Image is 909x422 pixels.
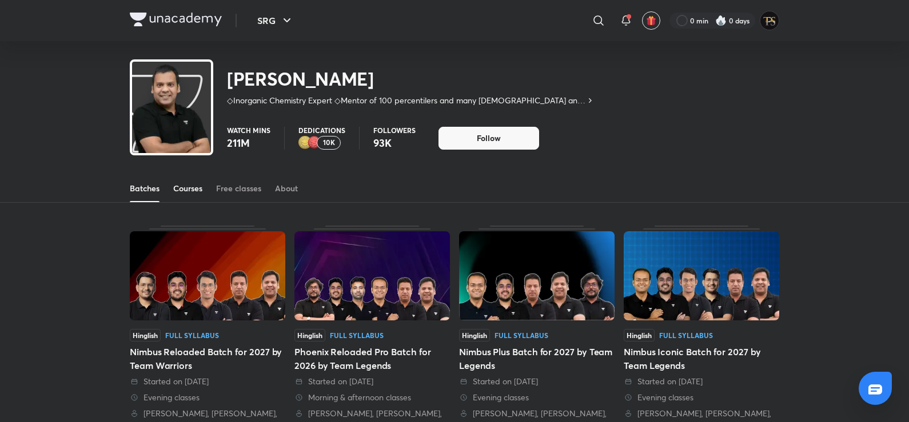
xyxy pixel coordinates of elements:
button: Follow [438,127,539,150]
div: About [275,183,298,194]
p: 211M [227,136,270,150]
img: Thumbnail [624,231,779,320]
div: Free classes [216,183,261,194]
button: SRG [250,9,301,32]
img: class [132,64,211,167]
div: Started on 20 Jun 2025 [624,376,779,387]
p: Dedications [298,127,345,134]
h2: [PERSON_NAME] [227,67,595,90]
a: About [275,175,298,202]
div: Started on 26 Sep 2025 [130,376,285,387]
button: avatar [642,11,660,30]
img: Thumbnail [130,231,285,320]
span: Hinglish [624,329,655,341]
div: Full Syllabus [659,332,713,339]
img: Thumbnail [459,231,615,320]
img: avatar [646,15,656,26]
p: Followers [373,127,416,134]
div: Batches [130,183,160,194]
div: Nimbus Plus Batch for 2027 by Team Legends [459,345,615,372]
span: Hinglish [294,329,325,341]
a: Batches [130,175,160,202]
div: Started on 15 Jul 2025 [459,376,615,387]
span: Hinglish [130,329,161,341]
div: Evening classes [459,392,615,403]
span: Hinglish [459,329,490,341]
div: Started on 13 Sep 2025 [294,376,450,387]
p: Watch mins [227,127,270,134]
div: Courses [173,183,202,194]
a: Free classes [216,175,261,202]
img: streak [715,15,727,26]
div: Full Syllabus [165,332,219,339]
div: Morning & afternoon classes [294,392,450,403]
img: Thumbnail [294,231,450,320]
img: educator badge1 [308,136,321,150]
span: Follow [477,132,501,144]
div: Evening classes [624,392,779,403]
p: ◇Inorganic Chemistry Expert ◇Mentor of 100 percentilers and many [DEMOGRAPHIC_DATA] and nitian ◇1... [227,95,585,106]
a: Courses [173,175,202,202]
img: Tanishq Sahu [760,11,779,30]
p: 93K [373,136,416,150]
div: Full Syllabus [330,332,384,339]
img: educator badge2 [298,136,312,150]
a: Company Logo [130,13,222,29]
img: Company Logo [130,13,222,26]
p: 10K [323,139,335,147]
div: Nimbus Iconic Batch for 2027 by Team Legends [624,345,779,372]
div: Evening classes [130,392,285,403]
div: Nimbus Reloaded Batch for 2027 by Team Warriors [130,345,285,372]
div: Full Syllabus [495,332,548,339]
div: Phoenix Reloaded Pro Batch for 2026 by Team Legends [294,345,450,372]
